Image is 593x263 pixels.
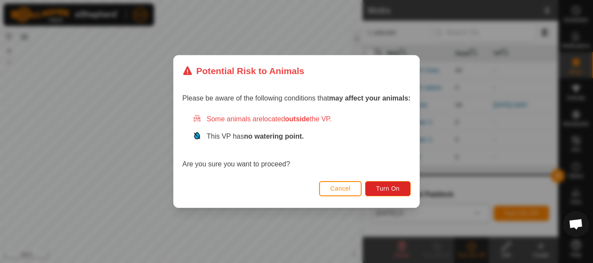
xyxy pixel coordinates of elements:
div: Are you sure you want to proceed? [182,114,411,169]
strong: may affect your animals: [329,94,411,102]
span: located the VP. [263,115,332,123]
div: Open chat [563,211,589,237]
button: Turn On [366,181,411,196]
div: Potential Risk to Animals [182,64,304,78]
span: Please be aware of the following conditions that [182,94,411,102]
strong: no watering point. [244,133,304,140]
span: Turn On [376,185,400,192]
button: Cancel [319,181,362,196]
strong: outside [285,115,310,123]
span: This VP has [207,133,304,140]
span: Cancel [330,185,351,192]
div: Some animals are [193,114,411,124]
